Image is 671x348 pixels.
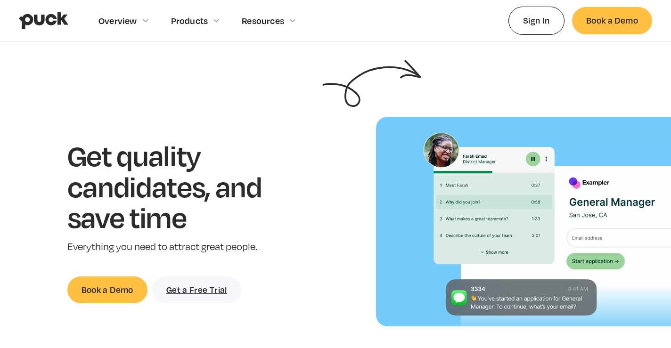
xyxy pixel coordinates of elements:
a: Get a Free Trial [152,276,241,303]
h1: Get quality candidates, and save time [67,140,291,233]
a: Book a Demo [572,7,652,34]
p: Everything you need to attract great people. [67,240,291,254]
div: Resources [242,16,284,26]
a: Sign In [508,7,565,34]
a: Book a Demo [67,276,147,303]
div: Products [171,16,208,26]
div: Overview [98,16,137,26]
